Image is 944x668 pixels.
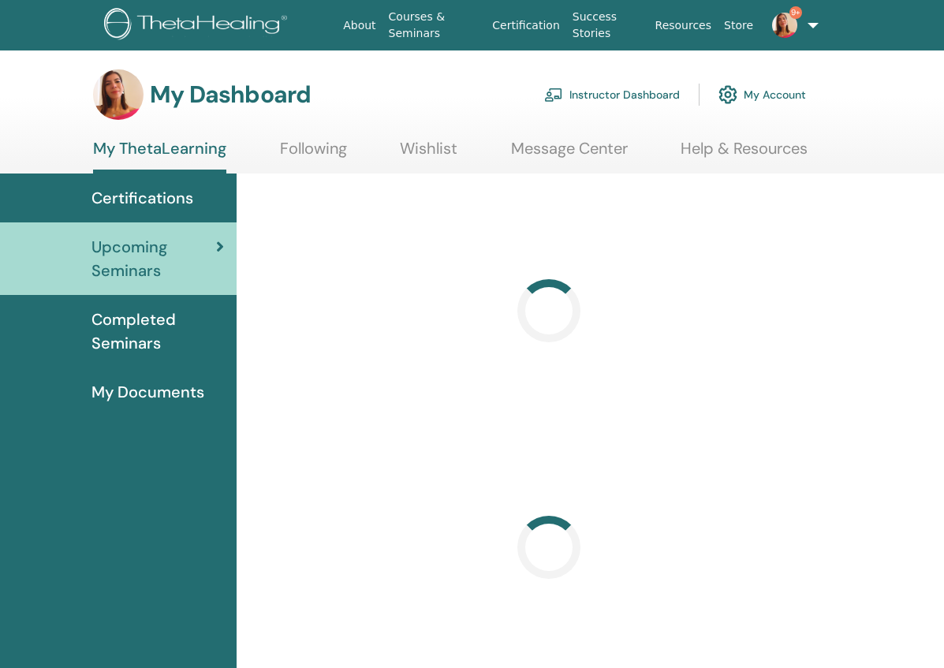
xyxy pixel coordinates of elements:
[400,139,457,170] a: Wishlist
[382,2,487,48] a: Courses & Seminars
[337,11,382,40] a: About
[511,139,628,170] a: Message Center
[649,11,718,40] a: Resources
[544,77,680,112] a: Instructor Dashboard
[566,2,649,48] a: Success Stories
[718,11,759,40] a: Store
[544,88,563,102] img: chalkboard-teacher.svg
[104,8,293,43] img: logo.png
[486,11,565,40] a: Certification
[91,186,193,210] span: Certifications
[91,380,204,404] span: My Documents
[91,235,216,282] span: Upcoming Seminars
[681,139,808,170] a: Help & Resources
[93,69,144,120] img: default.jpg
[280,139,347,170] a: Following
[93,139,226,174] a: My ThetaLearning
[150,80,311,109] h3: My Dashboard
[772,13,797,38] img: default.jpg
[789,6,802,19] span: 9+
[91,308,224,355] span: Completed Seminars
[718,77,806,112] a: My Account
[718,81,737,108] img: cog.svg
